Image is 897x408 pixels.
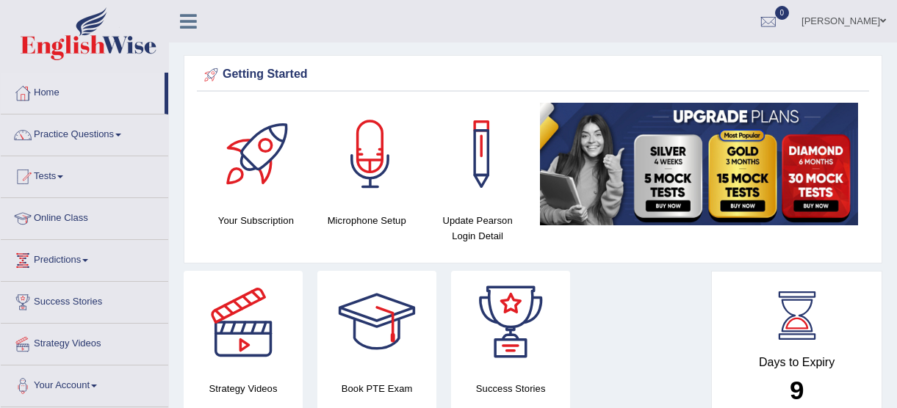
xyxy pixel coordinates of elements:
[208,213,304,228] h4: Your Subscription
[184,381,303,396] h4: Strategy Videos
[1,240,168,277] a: Predictions
[1,73,165,109] a: Home
[540,103,858,225] img: small5.jpg
[1,282,168,318] a: Success Stories
[430,213,526,244] h4: Update Pearson Login Detail
[1,156,168,193] a: Tests
[728,356,865,369] h4: Days to Expiry
[775,6,790,20] span: 0
[1,198,168,235] a: Online Class
[201,64,865,86] div: Getting Started
[790,376,804,404] b: 9
[1,365,168,402] a: Your Account
[451,381,570,396] h4: Success Stories
[1,324,168,360] a: Strategy Videos
[1,114,168,151] a: Practice Questions
[317,381,436,396] h4: Book PTE Exam
[319,213,415,228] h4: Microphone Setup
